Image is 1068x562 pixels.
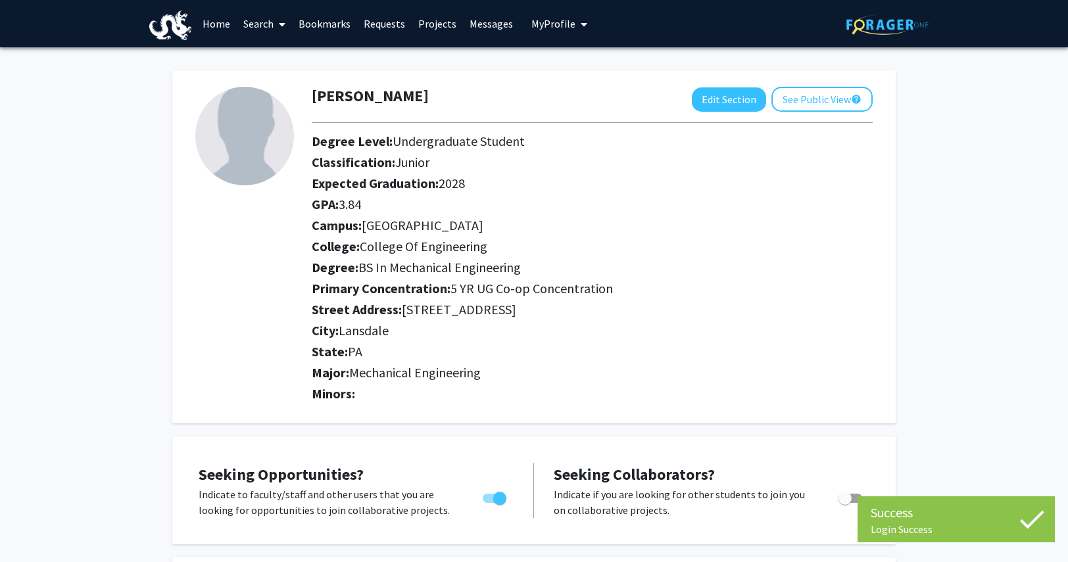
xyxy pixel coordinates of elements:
[312,323,873,339] h2: City:
[312,176,873,191] h2: Expected Graduation:
[871,523,1042,536] div: Login Success
[463,1,520,47] a: Messages
[292,1,357,47] a: Bookmarks
[846,14,929,35] img: ForagerOne Logo
[358,259,521,275] span: BS In Mechanical Engineering
[477,486,514,506] div: Toggle
[395,154,429,170] span: Junior
[554,486,813,518] p: Indicate if you are looking for other students to join you on collaborative projects.
[339,196,361,212] span: 3.84
[195,87,294,185] img: Profile Picture
[312,197,873,212] h2: GPA:
[692,87,766,112] button: Edit Section
[149,11,191,40] img: Drexel University Logo
[199,486,458,518] p: Indicate to faculty/staff and other users that you are looking for opportunities to join collabor...
[402,301,516,317] span: [STREET_ADDRESS]
[312,302,873,317] h2: Street Address:
[554,464,715,484] span: Seeking Collaborators?
[362,217,483,233] span: [GEOGRAPHIC_DATA]
[312,239,873,254] h2: College:
[312,281,873,296] h2: Primary Concentration:
[312,386,873,402] h2: Minors:
[312,87,429,106] h1: [PERSON_NAME]
[833,486,869,506] div: Toggle
[339,322,389,339] span: Lansdale
[450,280,613,296] span: 5 YR UG Co-op Concentration
[312,133,873,149] h2: Degree Level:
[360,238,487,254] span: College Of Engineering
[312,365,873,381] h2: Major:
[851,91,862,107] mat-icon: help
[312,154,873,170] h2: Classification:
[439,175,465,191] span: 2028
[312,218,873,233] h2: Campus:
[531,17,575,30] span: My Profile
[237,1,292,47] a: Search
[771,87,873,112] button: See Public View
[357,1,412,47] a: Requests
[348,343,362,360] span: PA
[412,1,463,47] a: Projects
[349,364,481,381] span: Mechanical Engineering
[393,133,525,149] span: Undergraduate Student
[196,1,237,47] a: Home
[312,344,873,360] h2: State:
[871,503,1042,523] div: Success
[312,260,873,275] h2: Degree:
[199,464,364,484] span: Seeking Opportunities?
